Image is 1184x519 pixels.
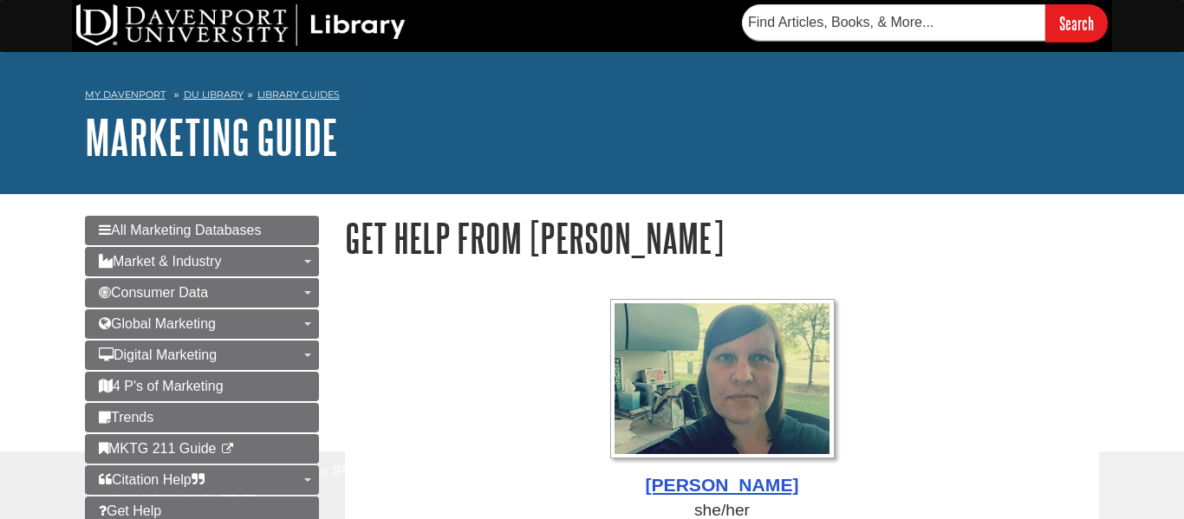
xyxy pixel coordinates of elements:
a: Trends [85,403,319,432]
a: Citation Help [85,465,319,495]
span: MKTG 211 Guide [99,441,217,456]
a: DU Library [184,88,244,101]
a: Profile Photo [PERSON_NAME] [345,299,1099,499]
div: [PERSON_NAME] [345,471,1099,499]
span: Market & Industry [99,254,221,269]
a: Consumer Data [85,278,319,308]
a: Library Guides [257,88,340,101]
h1: Get Help From [PERSON_NAME] [345,216,1099,260]
nav: breadcrumb [85,83,1099,111]
a: 4 P's of Marketing [85,372,319,401]
input: Search [1045,4,1108,42]
img: Profile Photo [610,299,835,458]
a: Global Marketing [85,309,319,339]
input: Find Articles, Books, & More... [742,4,1045,41]
a: Marketing Guide [85,110,338,164]
span: Trends [99,410,153,425]
span: Global Marketing [99,316,216,331]
i: This link opens in a new window [220,444,235,455]
img: DU Library [76,4,406,46]
a: MKTG 211 Guide [85,434,319,464]
span: 4 P's of Marketing [99,379,224,393]
a: Market & Industry [85,247,319,276]
a: Digital Marketing [85,341,319,370]
span: Citation Help [99,472,205,487]
span: All Marketing Databases [99,223,261,237]
span: Consumer Data [99,285,208,300]
a: My Davenport [85,88,166,102]
form: Searches DU Library's articles, books, and more [742,4,1108,42]
span: Get Help [99,503,161,518]
a: All Marketing Databases [85,216,319,245]
span: Digital Marketing [99,347,217,362]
